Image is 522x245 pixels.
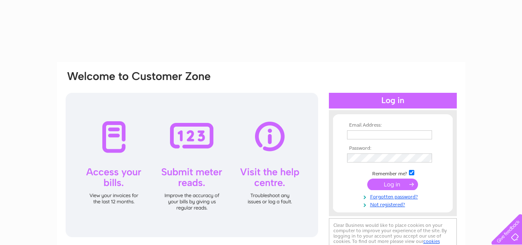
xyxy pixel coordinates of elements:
[347,200,441,208] a: Not registered?
[345,146,441,151] th: Password:
[345,169,441,177] td: Remember me?
[345,122,441,128] th: Email Address:
[347,192,441,200] a: Forgotten password?
[367,179,418,190] input: Submit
